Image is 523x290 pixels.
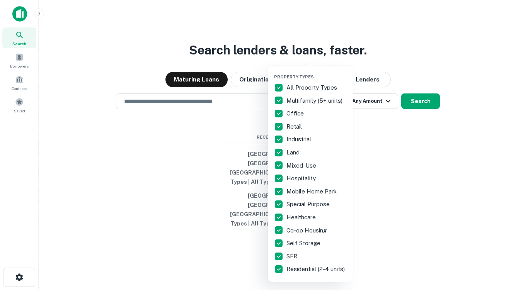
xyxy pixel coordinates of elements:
[286,200,331,209] p: Special Purpose
[286,226,328,235] p: Co-op Housing
[286,252,299,261] p: SFR
[286,239,322,248] p: Self Storage
[286,122,303,131] p: Retail
[286,96,344,105] p: Multifamily (5+ units)
[286,187,338,196] p: Mobile Home Park
[286,135,313,144] p: Industrial
[274,75,314,79] span: Property Types
[286,213,317,222] p: Healthcare
[484,228,523,265] iframe: Chat Widget
[286,161,318,170] p: Mixed-Use
[286,109,305,118] p: Office
[286,174,317,183] p: Hospitality
[286,265,346,274] p: Residential (2-4 units)
[286,83,339,92] p: All Property Types
[286,148,301,157] p: Land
